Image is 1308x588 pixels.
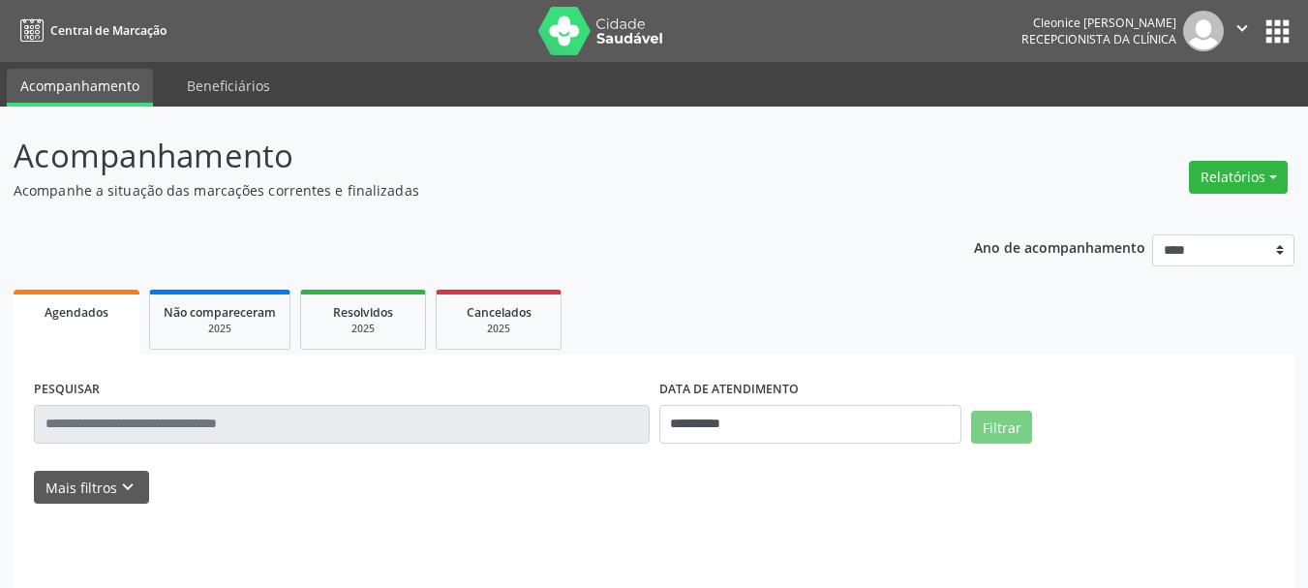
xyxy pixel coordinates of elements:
[164,304,276,321] span: Não compareceram
[1021,31,1176,47] span: Recepcionista da clínica
[333,304,393,321] span: Resolvidos
[14,132,910,180] p: Acompanhamento
[1189,161,1288,194] button: Relatórios
[50,22,167,39] span: Central de Marcação
[1183,11,1224,51] img: img
[971,411,1032,444] button: Filtrar
[14,180,910,201] p: Acompanhe a situação das marcações correntes e finalizadas
[974,234,1145,259] p: Ano de acompanhamento
[173,69,284,103] a: Beneficiários
[34,375,100,405] label: PESQUISAR
[34,471,149,505] button: Mais filtroskeyboard_arrow_down
[1232,17,1253,39] i: 
[467,304,532,321] span: Cancelados
[164,322,276,336] div: 2025
[14,15,167,46] a: Central de Marcação
[7,69,153,107] a: Acompanhamento
[117,477,138,498] i: keyboard_arrow_down
[1021,15,1176,31] div: Cleonice [PERSON_NAME]
[315,322,411,336] div: 2025
[45,304,108,321] span: Agendados
[659,375,799,405] label: DATA DE ATENDIMENTO
[450,322,547,336] div: 2025
[1224,11,1261,51] button: 
[1261,15,1294,48] button: apps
